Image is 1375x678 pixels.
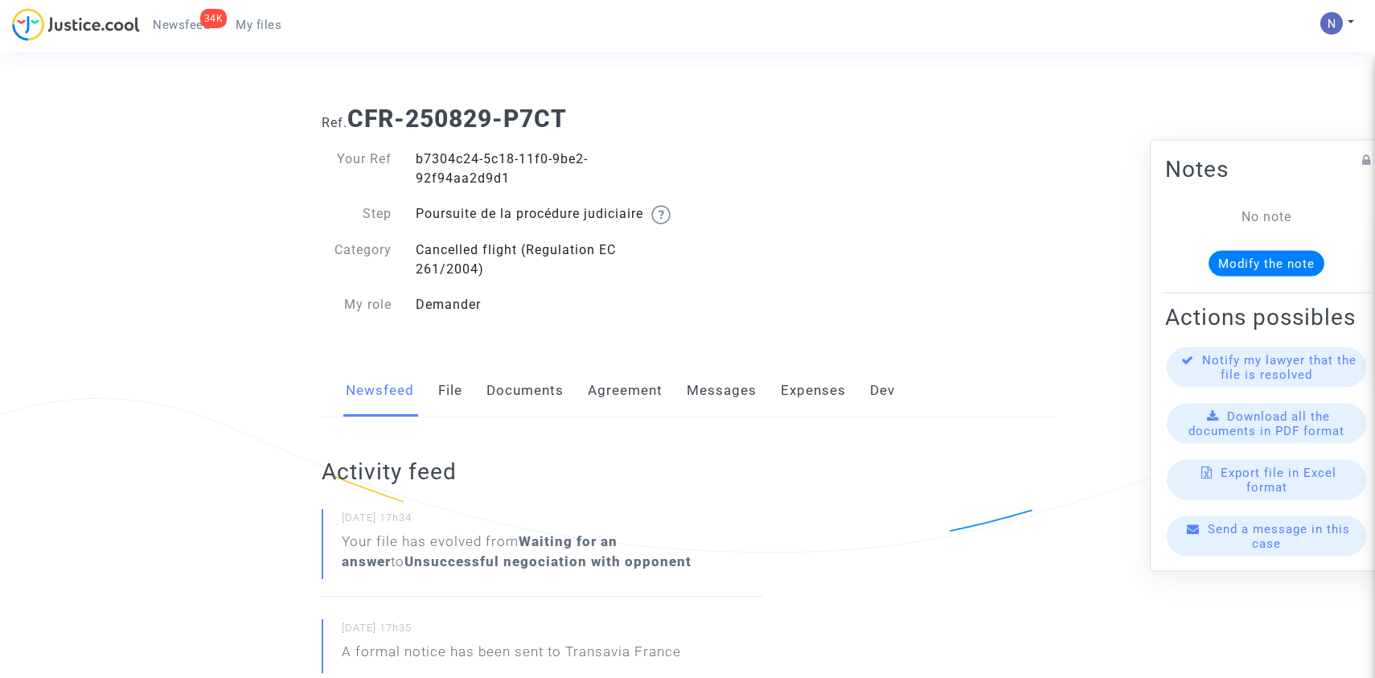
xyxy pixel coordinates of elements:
[486,364,564,417] a: Documents
[310,204,404,224] div: Step
[1189,207,1344,226] div: No note
[342,533,618,569] b: Waiting for an answer
[310,240,404,279] div: Category
[1320,12,1343,35] img: ACg8ocLbdXnmRFmzhNqwOPt_sjleXT1r-v--4sGn8-BO7_nRuDcVYw=s96-c
[346,364,414,417] a: Newsfeed
[438,364,462,417] a: File
[342,511,761,532] small: [DATE] 17h34
[200,9,228,28] div: 34K
[1165,302,1368,331] h2: Actions possibles
[1165,154,1368,183] h2: Notes
[322,115,347,130] span: Ref.
[140,13,223,37] a: 34KNewsfeed
[404,204,687,224] div: Poursuite de la procédure judiciaire
[687,364,757,417] a: Messages
[310,150,404,188] div: Your Ref
[1202,352,1357,381] span: Notify my lawyer that the file is resolved
[404,240,687,279] div: Cancelled flight (Regulation EC 261/2004)
[404,553,692,569] b: Unsuccessful negociation with opponent
[404,150,687,188] div: b7304c24-5c18-11f0-9be2-92f94aa2d9d1
[12,8,140,41] img: jc-logo.svg
[588,364,663,417] a: Agreement
[651,205,671,224] img: help.svg
[342,642,681,670] p: A formal notice has been sent to Transavia France
[236,18,281,32] span: My files
[153,18,210,32] span: Newsfeed
[781,364,846,417] a: Expenses
[347,105,567,133] b: CFR-250829-P7CT
[1221,465,1336,494] span: Export file in Excel format
[223,13,294,37] a: My files
[1188,409,1344,438] span: Download all the documents in PDF format
[342,532,761,572] div: Your file has evolved from to
[342,621,761,642] small: [DATE] 17h35
[870,364,895,417] a: Dev
[322,458,761,486] h2: Activity feed
[404,295,687,314] div: Demander
[1209,250,1324,276] button: Modify the note
[310,295,404,314] div: My role
[1208,521,1350,550] span: Send a message in this case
